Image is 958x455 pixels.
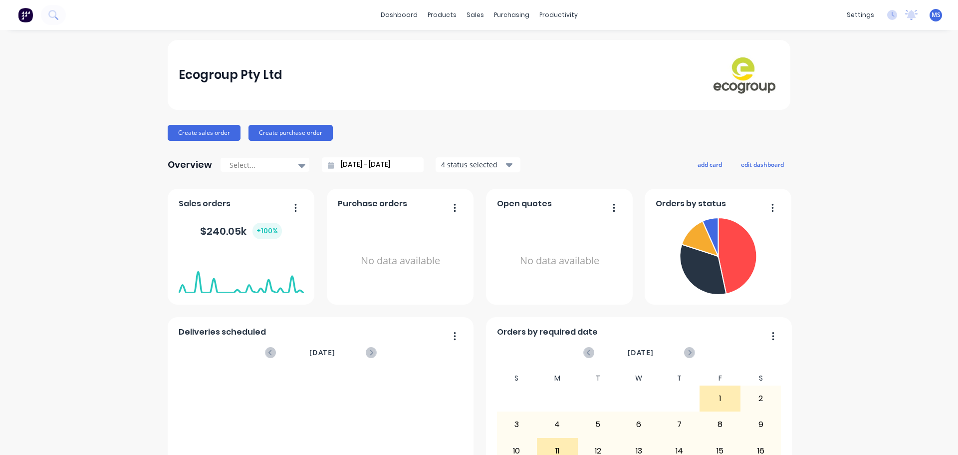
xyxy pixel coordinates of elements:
img: Ecogroup Pty Ltd [710,55,779,94]
div: 4 status selected [441,159,504,170]
div: settings [842,7,879,22]
div: 9 [741,412,781,437]
span: Orders by required date [497,326,598,338]
div: + 100 % [252,223,282,239]
div: M [537,371,578,386]
div: 1 [700,386,740,411]
button: 4 status selected [436,157,520,172]
div: No data available [338,214,463,308]
div: 5 [578,412,618,437]
button: Create purchase order [248,125,333,141]
div: sales [462,7,489,22]
span: Purchase orders [338,198,407,210]
div: 2 [741,386,781,411]
div: 8 [700,412,740,437]
div: S [496,371,537,386]
span: Sales orders [179,198,231,210]
a: dashboard [376,7,423,22]
div: productivity [534,7,583,22]
span: [DATE] [309,347,335,358]
div: Overview [168,155,212,175]
div: W [618,371,659,386]
div: F [700,371,740,386]
div: Ecogroup Pty Ltd [179,65,282,85]
div: 4 [537,412,577,437]
button: edit dashboard [734,158,790,171]
div: S [740,371,781,386]
button: add card [691,158,728,171]
div: T [578,371,619,386]
div: products [423,7,462,22]
div: purchasing [489,7,534,22]
div: $ 240.05k [200,223,282,239]
span: MS [932,10,941,19]
div: 6 [619,412,659,437]
div: 3 [497,412,537,437]
button: Create sales order [168,125,240,141]
div: 7 [660,412,700,437]
span: [DATE] [628,347,654,358]
span: Orders by status [656,198,726,210]
div: No data available [497,214,622,308]
img: Factory [18,7,33,22]
div: T [659,371,700,386]
span: Open quotes [497,198,552,210]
